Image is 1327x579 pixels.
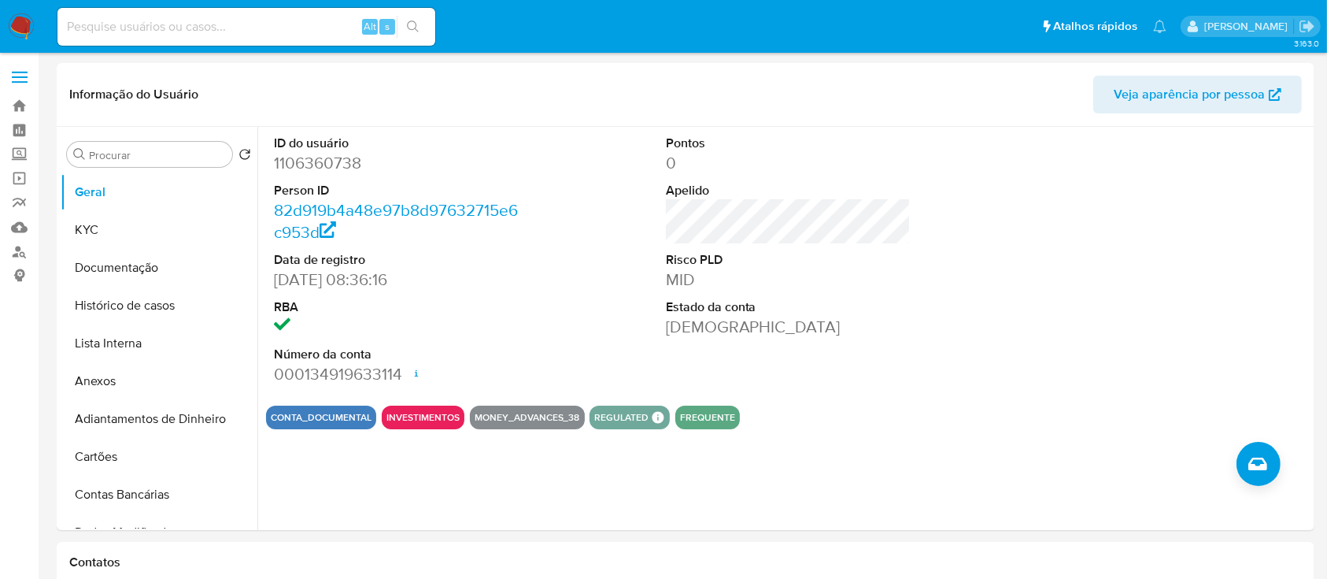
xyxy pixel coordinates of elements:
dt: Apelido [666,182,911,199]
button: Histórico de casos [61,287,257,325]
a: Notificações [1153,20,1166,33]
span: s [385,19,390,34]
p: anna.almeida@mercadopago.com.br [1204,19,1293,34]
h1: Contatos [69,555,1302,570]
dd: [DATE] 08:36:16 [274,269,519,291]
span: Alt [364,19,376,34]
button: Retornar ao pedido padrão [238,148,251,165]
dt: RBA [274,299,519,316]
dd: [DEMOGRAPHIC_DATA] [666,316,911,338]
button: Documentação [61,249,257,287]
button: search-icon [397,16,429,38]
button: Adiantamentos de Dinheiro [61,400,257,438]
button: Cartões [61,438,257,476]
button: Lista Interna [61,325,257,362]
button: KYC [61,211,257,249]
button: Contas Bancárias [61,476,257,514]
dt: Person ID [274,182,519,199]
dd: MID [666,269,911,291]
button: Procurar [73,148,86,161]
h1: Informação do Usuário [69,87,198,102]
dt: Pontos [666,135,911,152]
button: Anexos [61,362,257,400]
a: Sair [1299,18,1315,35]
dt: Estado da conta [666,299,911,316]
input: Procurar [89,148,226,162]
button: Geral [61,173,257,211]
dd: 000134919633114 [274,363,519,385]
dt: Data de registro [274,251,519,269]
dt: Número da conta [274,346,519,363]
dt: Risco PLD [666,251,911,269]
a: 82d919b4a48e97b8d97632715e6c953d [274,199,518,243]
input: Pesquise usuários ou casos... [57,17,435,37]
dt: ID do usuário [274,135,519,152]
button: Veja aparência por pessoa [1093,76,1302,113]
span: Veja aparência por pessoa [1114,76,1265,113]
dd: 0 [666,152,911,174]
span: Atalhos rápidos [1053,18,1137,35]
dd: 1106360738 [274,152,519,174]
button: Dados Modificados [61,514,257,551]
